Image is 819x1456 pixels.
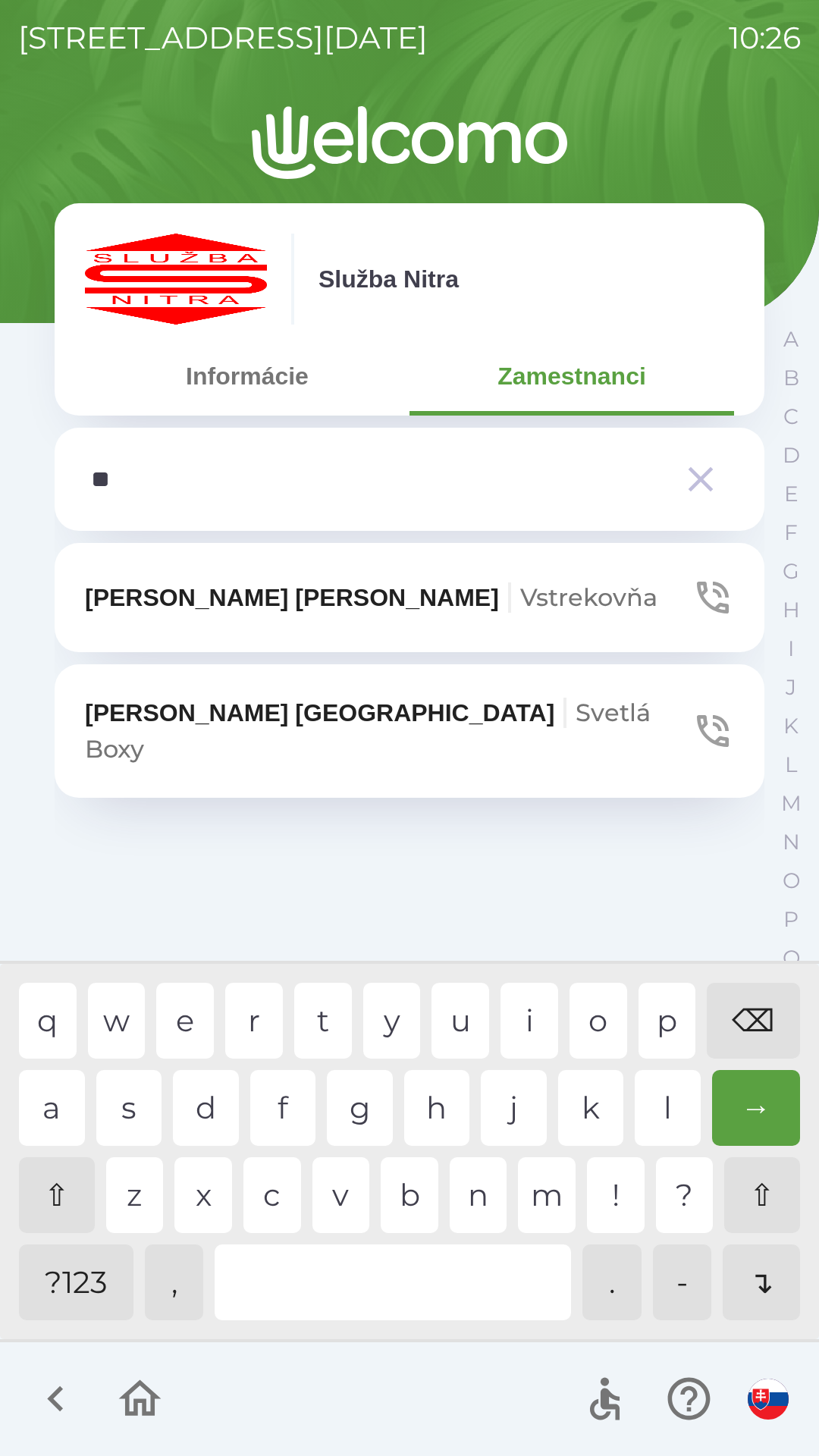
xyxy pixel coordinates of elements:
img: c55f63fc-e714-4e15-be12-dfeb3df5ea30.png [85,234,267,325]
p: [STREET_ADDRESS][DATE] [18,15,428,61]
p: [PERSON_NAME] [GEOGRAPHIC_DATA] [85,695,692,767]
p: [PERSON_NAME] [PERSON_NAME] [85,579,657,616]
button: Zamestnanci [409,349,734,403]
p: 10:26 [729,15,801,61]
button: [PERSON_NAME] [PERSON_NAME]Vstrekovňa [55,543,764,652]
span: Vstrekovňa [520,582,657,612]
p: Služba Nitra [318,261,459,297]
img: sk flag [748,1379,789,1420]
button: Informácie [85,349,409,403]
img: Logo [55,106,764,179]
button: [PERSON_NAME] [GEOGRAPHIC_DATA]Svetlá Boxy [55,664,764,798]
